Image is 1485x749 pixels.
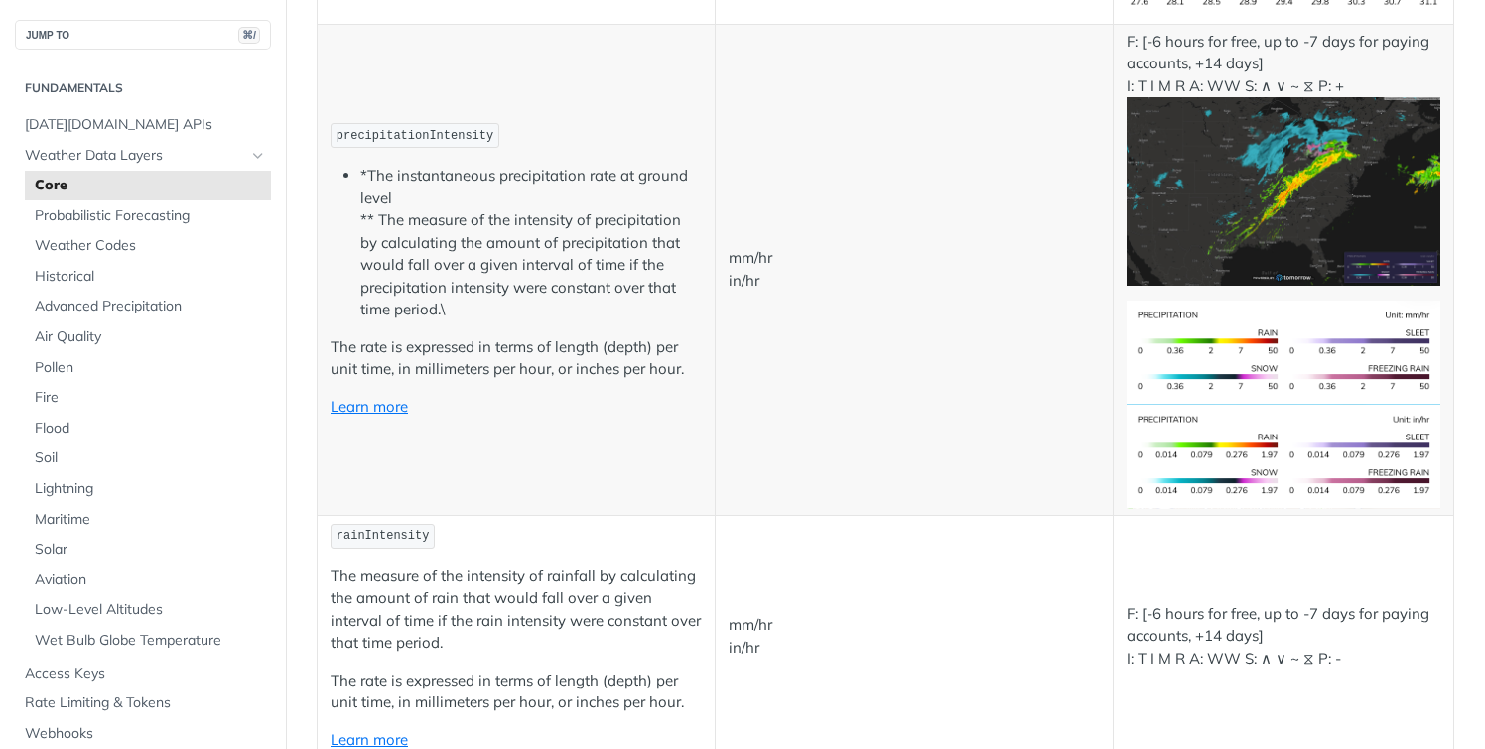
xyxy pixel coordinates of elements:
span: Maritime [35,510,266,530]
span: Aviation [35,570,266,590]
a: Maritime [25,505,271,535]
button: Hide subpages for Weather Data Layers [250,148,266,164]
span: Air Quality [35,327,266,347]
a: Learn more [331,397,408,416]
p: mm/hr in/hr [729,614,1100,659]
a: Historical [25,262,271,292]
span: precipitationIntensity [337,129,493,143]
span: Probabilistic Forecasting [35,206,266,226]
p: F: [-6 hours for free, up to -7 days for paying accounts, +14 days] I: T I M R A: WW S: ∧ ∨ ~ ⧖ P: - [1127,603,1441,671]
li: *The instantaneous precipitation rate at ground level ** The measure of the intensity of precipit... [360,165,702,321]
span: Pollen [35,358,266,378]
button: JUMP TO⌘/ [15,20,271,50]
span: [DATE][DOMAIN_NAME] APIs [25,115,266,135]
a: Aviation [25,565,271,595]
span: Fire [35,388,266,408]
p: The rate is expressed in terms of length (depth) per unit time, in millimeters per hour, or inche... [331,336,702,381]
span: Expand image [1127,445,1441,464]
a: Low-Level Altitudes [25,595,271,625]
a: Air Quality [25,322,271,352]
img: precip-si [1127,97,1441,286]
span: Weather Data Layers [25,146,245,166]
span: Solar [35,540,266,560]
span: Wet Bulb Globe Temperature [35,631,266,651]
a: Learn more [331,730,408,749]
a: [DATE][DOMAIN_NAME] APIs [15,110,271,140]
a: Core [25,171,271,200]
a: Rate Limiting & Tokens [15,688,271,718]
span: Weather Codes [35,236,266,256]
span: Expand image [1127,341,1441,360]
span: ⌘/ [238,27,260,44]
span: Core [35,176,266,195]
span: Access Keys [25,664,266,684]
span: Lightning [35,479,266,499]
span: rainIntensity [337,529,430,543]
span: Flood [35,419,266,438]
p: The rate is expressed in terms of length (depth) per unit time, in millimeters per hour, or inche... [331,670,702,714]
a: Fire [25,383,271,413]
a: Weather Data LayersHide subpages for Weather Data Layers [15,141,271,171]
img: precip-us [1127,405,1441,509]
a: Soil [25,443,271,473]
a: Solar [25,535,271,564]
a: Pollen [25,353,271,383]
a: Probabilistic Forecasting [25,201,271,231]
a: Wet Bulb Globe Temperature [25,626,271,656]
span: Expand image [1127,181,1441,199]
p: The measure of the intensity of rainfall by calculating the amount of rain that would fall over a... [331,565,702,655]
span: Advanced Precipitation [35,297,266,316]
p: mm/hr in/hr [729,247,1100,292]
a: Flood [25,414,271,443]
span: Soil [35,448,266,468]
span: Rate Limiting & Tokens [25,693,266,713]
a: Weather Codes [25,231,271,261]
img: precip-si [1127,301,1441,405]
a: Webhooks [15,719,271,749]
span: Historical [35,267,266,287]
a: Access Keys [15,659,271,688]
span: Low-Level Altitudes [35,600,266,620]
span: Webhooks [25,724,266,744]
a: Lightning [25,474,271,504]
h2: Fundamentals [15,79,271,97]
p: F: [-6 hours for free, up to -7 days for paying accounts, +14 days] I: T I M R A: WW S: ∧ ∨ ~ ⧖ P: + [1127,31,1441,286]
a: Advanced Precipitation [25,292,271,321]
